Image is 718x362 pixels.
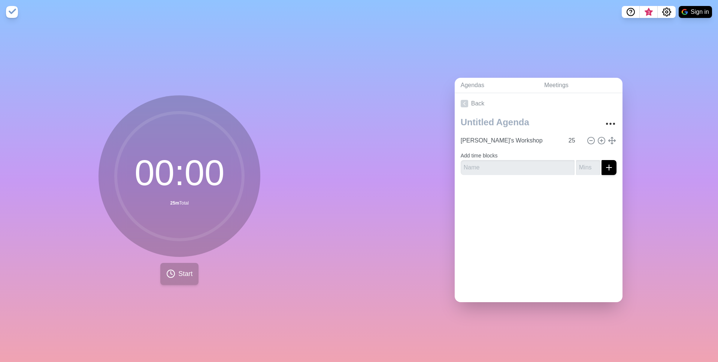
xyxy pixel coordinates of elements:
[538,78,622,93] a: Meetings
[178,269,193,279] span: Start
[566,133,584,148] input: Mins
[160,263,199,285] button: Start
[603,116,618,131] button: More
[455,78,538,93] a: Agendas
[458,133,564,148] input: Name
[622,6,640,18] button: Help
[679,6,712,18] button: Sign in
[576,160,600,175] input: Mins
[646,9,652,15] span: 3
[461,160,575,175] input: Name
[461,153,498,159] label: Add time blocks
[658,6,676,18] button: Settings
[455,93,622,114] a: Back
[682,9,688,15] img: google logo
[640,6,658,18] button: What’s new
[6,6,18,18] img: timeblocks logo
